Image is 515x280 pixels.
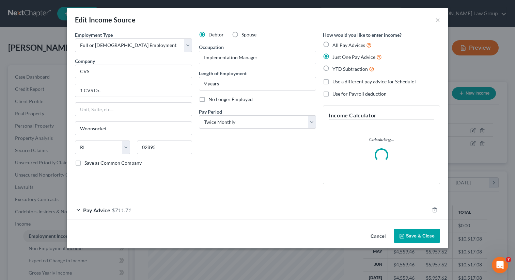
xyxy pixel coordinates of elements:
span: All Pay Advices [332,42,365,48]
div: Edit Income Source [75,15,136,24]
span: Save as Common Company [84,160,142,166]
span: Company [75,58,95,64]
input: -- [199,51,316,64]
button: × [435,16,440,24]
label: Occupation [199,44,224,51]
input: ex: 2 years [199,77,316,90]
button: Save & Close [394,229,440,243]
input: Unit, Suite, etc... [75,103,192,116]
span: Pay Period [199,109,222,115]
h5: Income Calculator [329,111,434,120]
span: Employment Type [75,32,113,38]
span: $711.71 [112,207,131,213]
span: YTD Subtraction [332,66,368,72]
label: How would you like to enter income? [323,31,402,38]
iframe: Intercom live chat [492,257,508,273]
span: Spouse [241,32,256,37]
span: Use a different pay advice for Schedule I [332,79,417,84]
span: Use for Payroll deduction [332,91,387,97]
span: No Longer Employed [208,96,253,102]
label: Length of Employment [199,70,247,77]
input: Enter address... [75,84,192,97]
span: Debtor [208,32,224,37]
input: Search company by name... [75,65,192,78]
button: Cancel [365,230,391,243]
span: Pay Advice [83,207,110,213]
span: 7 [506,257,511,262]
span: Just One Pay Advice [332,54,375,60]
input: Enter city... [75,122,192,135]
p: Calculating... [329,136,434,143]
input: Enter zip... [137,141,192,154]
